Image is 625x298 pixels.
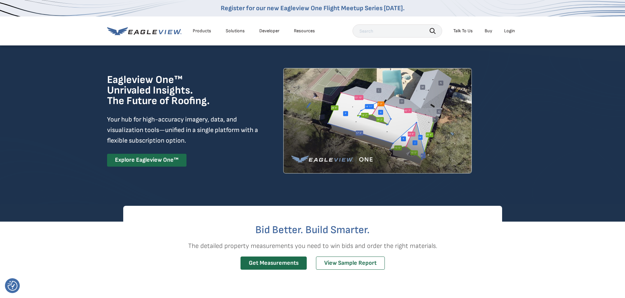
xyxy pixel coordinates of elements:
div: Login [504,28,515,34]
a: Explore Eagleview One™ [107,154,186,167]
div: Products [193,28,211,34]
div: Talk To Us [453,28,473,34]
img: Revisit consent button [8,281,17,291]
a: View Sample Report [316,257,385,270]
div: Solutions [226,28,245,34]
a: Get Measurements [241,257,307,270]
input: Search [353,24,442,38]
a: Register for our new Eagleview One Flight Meetup Series [DATE]. [221,4,405,12]
h2: Bid Better. Build Smarter. [123,225,502,235]
a: Developer [259,28,279,34]
h1: Eagleview One™ Unrivaled Insights. The Future of Roofing. [107,75,243,106]
p: Your hub for high-accuracy imagery, data, and visualization tools—unified in a single platform wi... [107,114,259,146]
button: Consent Preferences [8,281,17,291]
a: Buy [485,28,492,34]
p: The detailed property measurements you need to win bids and order the right materials. [123,241,502,251]
div: Resources [294,28,315,34]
